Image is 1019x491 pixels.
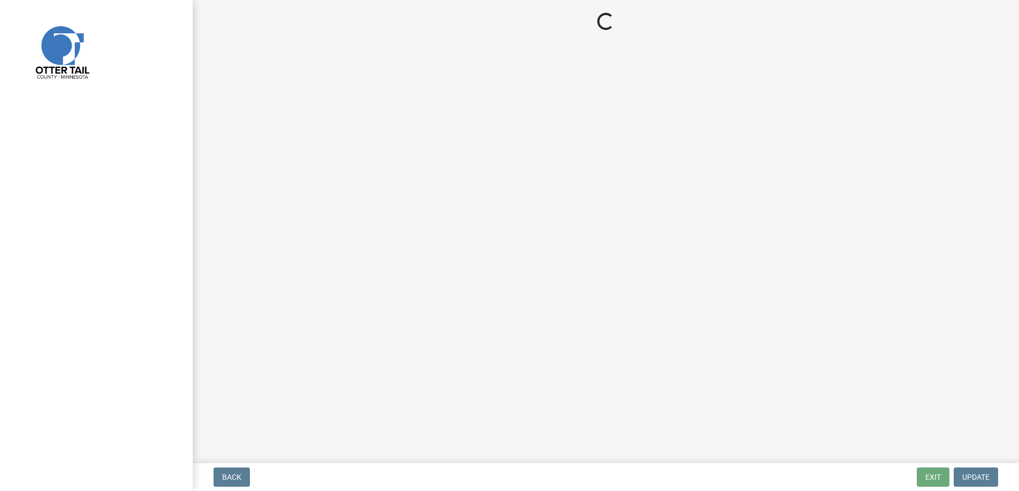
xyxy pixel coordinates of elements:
[214,467,250,487] button: Back
[21,11,102,91] img: Otter Tail County, Minnesota
[917,467,949,487] button: Exit
[962,473,990,481] span: Update
[954,467,998,487] button: Update
[222,473,241,481] span: Back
